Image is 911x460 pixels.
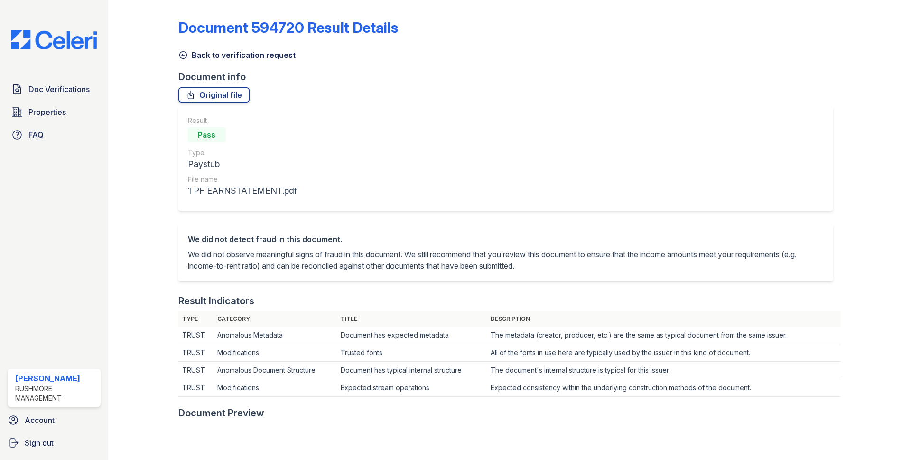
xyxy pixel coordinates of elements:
[188,158,297,171] div: Paystub
[178,406,264,420] div: Document Preview
[28,84,90,95] span: Doc Verifications
[178,70,841,84] div: Document info
[337,362,487,379] td: Document has typical internal structure
[188,148,297,158] div: Type
[188,116,297,125] div: Result
[188,175,297,184] div: File name
[178,311,214,327] th: Type
[28,106,66,118] span: Properties
[178,87,250,103] a: Original file
[25,437,54,449] span: Sign out
[188,184,297,197] div: 1 PF EARNSTATEMENT.pdf
[214,311,337,327] th: Category
[8,80,101,99] a: Doc Verifications
[4,411,104,430] a: Account
[337,344,487,362] td: Trusted fonts
[188,234,824,245] div: We did not detect fraud in this document.
[28,129,44,141] span: FAQ
[178,379,214,397] td: TRUST
[178,294,254,308] div: Result Indicators
[178,327,214,344] td: TRUST
[8,125,101,144] a: FAQ
[178,344,214,362] td: TRUST
[214,327,337,344] td: Anomalous Metadata
[15,384,97,403] div: Rushmore Management
[214,362,337,379] td: Anomalous Document Structure
[337,311,487,327] th: Title
[487,327,841,344] td: The metadata (creator, producer, etc.) are the same as typical document from the same issuer.
[487,344,841,362] td: All of the fonts in use here are typically used by the issuer in this kind of document.
[214,344,337,362] td: Modifications
[487,311,841,327] th: Description
[214,379,337,397] td: Modifications
[4,30,104,49] img: CE_Logo_Blue-a8612792a0a2168367f1c8372b55b34899dd931a85d93a1a3d3e32e68fde9ad4.png
[337,379,487,397] td: Expected stream operations
[15,373,97,384] div: [PERSON_NAME]
[178,362,214,379] td: TRUST
[25,414,55,426] span: Account
[487,362,841,379] td: The document's internal structure is typical for this issuer.
[8,103,101,122] a: Properties
[337,327,487,344] td: Document has expected metadata
[188,127,226,142] div: Pass
[487,379,841,397] td: Expected consistency within the underlying construction methods of the document.
[178,49,296,61] a: Back to verification request
[188,249,824,272] p: We did not observe meaningful signs of fraud in this document. We still recommend that you review...
[4,433,104,452] a: Sign out
[178,19,398,36] a: Document 594720 Result Details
